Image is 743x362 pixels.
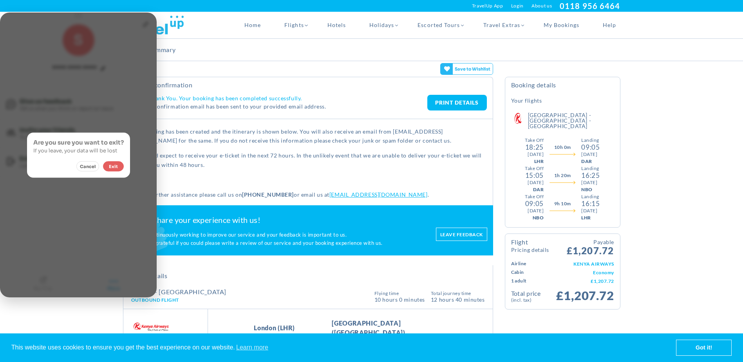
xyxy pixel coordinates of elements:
span: £1,207.72 [567,238,614,255]
span: [GEOGRAPHIC_DATA] ([GEOGRAPHIC_DATA]) [332,319,447,337]
a: Help [591,12,620,38]
a: dismiss cookie message [676,340,731,356]
a: Home [233,12,273,38]
div: DAR [581,158,600,165]
span: 9h 10m [554,200,571,207]
a: Hotels [316,12,358,38]
div: NBO [581,186,600,193]
span: Total Journey Time [431,291,485,296]
p: A confirmation email has been sent to your provided email address. [149,102,427,111]
div: [DATE] [581,207,600,214]
div: [DATE] [581,151,600,158]
a: [EMAIL_ADDRESS][DOMAIN_NAME] [329,191,428,198]
div: Take Off [525,165,544,172]
a: PRINT DETAILS [427,95,487,110]
span: [DATE] 18:25 [254,333,295,341]
div: 16:15 [581,200,600,207]
a: Flights [273,12,315,38]
div: [DATE] [528,151,544,158]
a: Travel Extras [472,12,532,38]
td: Total Price [511,289,557,303]
td: Cabin [511,268,540,277]
div: 09:05 [581,144,600,151]
strong: [PHONE_NUMBER] [242,191,294,198]
div: Landing [581,165,600,172]
div: [DATE] [528,179,544,186]
span: £1,207.72 [556,288,614,303]
small: (Incl. Tax) [511,297,557,303]
h4: London - [GEOGRAPHIC_DATA] [131,289,227,295]
td: 1 Adult [511,277,540,285]
h2: Flight Details [129,272,487,280]
img: Kenya Airways [510,112,526,124]
div: [DATE] [581,179,600,186]
div: LHR [534,158,544,165]
div: 18:25 [525,144,544,151]
div: Landing [581,193,600,200]
img: KQ.png [131,315,170,338]
a: Escorted Tours [406,12,472,38]
div: LHR [581,214,600,221]
p: For any further assistance please call us on or email us at . [129,190,487,199]
div: Take Off [525,137,544,144]
span: 10 Hours 0 Minutes [374,296,425,302]
div: Take Off [525,193,544,200]
h5: [GEOGRAPHIC_DATA] - [GEOGRAPHIC_DATA] - [GEOGRAPHIC_DATA] [528,112,614,129]
a: Holidays [358,12,406,38]
p: You should expect to receive your e-ticket in the next 72 hours. In the unlikely event that we ar... [129,151,487,169]
gamitee-button: Get your friends' opinions [440,63,493,75]
td: KENYA AIRWAYS [540,259,614,268]
div: NBO [533,214,544,221]
h2: Please share your experience with us! [129,215,428,225]
h2: Booking Confirmation [129,81,487,89]
p: We are continuously working to improve our service and your feedback is important to us. We will ... [129,231,428,248]
a: learn more about cookies [235,342,269,353]
h5: Your Flights [511,97,542,105]
div: Landing [581,137,600,144]
div: 15:05 [525,172,544,179]
div: DAR [533,186,544,193]
a: My Bookings [532,12,591,38]
span: 12 hours 40 Minutes [431,296,485,302]
h4: Flight [511,239,549,253]
small: Pricing Details [511,247,549,253]
td: Airline [511,259,540,268]
td: Economy [540,268,614,277]
span: London (LHR) [254,323,295,333]
span: This website uses cookies to ensure you get the best experience on our website. [11,342,676,353]
p: Your booking has been created and the itinerary is shown below. You will also receive an email fr... [129,127,487,145]
div: 16:25 [581,172,600,179]
a: Leave feedback [436,228,487,241]
span: Flying Time [374,291,425,296]
span: 10h 0m [554,144,571,151]
a: 0118 956 6464 [560,1,620,11]
small: Payable [567,238,614,246]
td: £1,207.72 [540,277,614,285]
span: Outbound Flight [131,297,179,303]
span: 1h 20m [554,172,571,179]
span: 8H 35M [303,331,324,341]
div: [DATE] [528,207,544,214]
div: 09:05 [525,200,544,207]
h4: Thank You. Your booking has been completed successfully. [149,95,427,102]
h4: Booking Details [511,81,614,95]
